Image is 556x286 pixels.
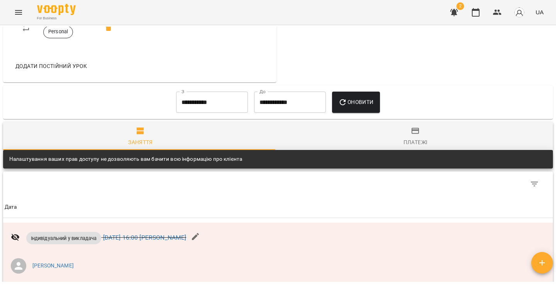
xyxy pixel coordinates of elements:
span: Дата [5,203,551,212]
span: Видалити приватний урок Косінська Діана сб 16:00 клієнта Ярослав Саюк [99,18,118,37]
div: Table Toolbar [3,172,553,196]
button: Оновити [332,92,380,113]
span: Індивідуальний у викладача [26,235,102,242]
span: For Business [37,16,76,21]
div: Дата [5,203,17,212]
span: 2 [456,2,464,10]
span: Оновити [338,97,373,107]
div: Налаштування ваших прав доступу не дозволяють вам бачити всю інформацію про клієнта [9,152,242,166]
button: Фільтр [525,175,544,193]
img: Voopty Logo [37,4,76,15]
div: Заняття [128,138,153,147]
button: UA [532,5,547,19]
span: UA [536,8,544,16]
img: avatar_s.png [514,7,525,18]
span: Додати постійний урок [15,61,87,71]
div: Платежі [403,138,428,147]
a: [DATE] 16:00 [PERSON_NAME] [103,234,186,241]
button: Додати постійний урок [12,59,90,73]
a: [PERSON_NAME] [32,262,74,270]
span: Personal [44,28,73,35]
div: Sort [5,203,17,212]
button: Menu [9,3,28,22]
